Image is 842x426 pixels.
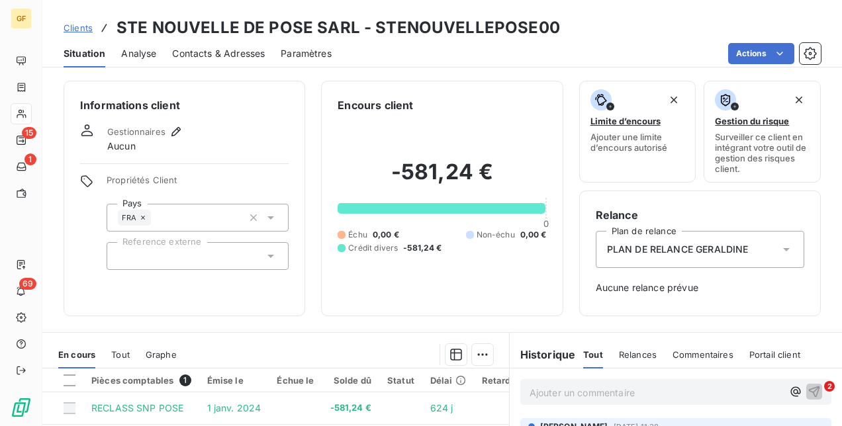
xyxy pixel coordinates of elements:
[403,242,442,254] span: -581,24 €
[330,402,371,415] span: -581,24 €
[64,21,93,34] a: Clients
[277,375,314,386] div: Échue le
[22,127,36,139] span: 15
[824,381,835,392] span: 2
[590,132,685,153] span: Ajouter une limite d’encours autorisé
[348,229,367,241] span: Échu
[151,212,162,224] input: Ajouter une valeur
[107,140,136,153] span: Aucun
[80,97,289,113] h6: Informations client
[715,132,810,174] span: Surveiller ce client en intégrant votre outil de gestion des risques client.
[179,374,191,386] span: 1
[430,375,466,386] div: Délai
[596,281,804,294] span: Aucune relance prévue
[373,229,399,241] span: 0,00 €
[19,278,36,290] span: 69
[281,47,332,60] span: Paramètres
[728,43,794,64] button: Actions
[583,349,603,360] span: Tout
[121,47,156,60] span: Analyse
[118,250,128,262] input: Ajouter une valeur
[543,218,549,229] span: 0
[207,402,261,413] span: 1 janv. 2024
[11,397,32,418] img: Logo LeanPay
[24,153,36,165] span: 1
[510,347,576,362] h6: Historique
[117,16,560,40] h3: STE NOUVELLE DE POSE SARL - STENOUVELLEPOSE00
[430,402,453,413] span: 624 j
[122,214,136,222] span: FRA
[338,97,413,113] h6: Encours client
[596,207,804,223] h6: Relance
[619,349,657,360] span: Relances
[58,349,95,360] span: En cours
[715,116,789,126] span: Gestion du risque
[348,242,398,254] span: Crédit divers
[520,229,547,241] span: 0,00 €
[482,375,524,386] div: Retard
[579,81,696,183] button: Limite d’encoursAjouter une limite d’encours autorisé
[107,126,165,137] span: Gestionnaires
[11,8,32,29] div: GF
[704,81,821,183] button: Gestion du risqueSurveiller ce client en intégrant votre outil de gestion des risques client.
[607,243,749,256] span: PLAN DE RELANCE GERALDINE
[477,229,515,241] span: Non-échu
[107,175,289,193] span: Propriétés Client
[387,375,414,386] div: Statut
[590,116,661,126] span: Limite d’encours
[797,381,829,413] iframe: Intercom live chat
[207,375,261,386] div: Émise le
[172,47,265,60] span: Contacts & Adresses
[64,47,105,60] span: Situation
[64,22,93,33] span: Clients
[749,349,800,360] span: Portail client
[673,349,733,360] span: Commentaires
[111,349,130,360] span: Tout
[91,374,191,386] div: Pièces comptables
[330,375,371,386] div: Solde dû
[146,349,177,360] span: Graphe
[338,159,546,198] h2: -581,24 €
[91,402,183,413] span: RECLASS SNP POSE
